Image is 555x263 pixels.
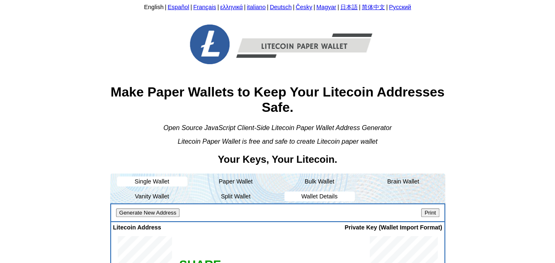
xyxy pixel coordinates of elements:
[116,208,180,217] input: Generate New Address
[361,174,445,189] li: Brain Wallet
[278,174,361,189] li: Bulk Wallet
[144,4,163,10] a: English
[284,191,355,201] li: Wallet Details
[110,124,445,132] div: Open Source JavaScript Client-Side Litecoin Paper Wallet Address Generator
[344,224,442,231] span: Private Key (Wallet Import Format)
[270,4,292,10] a: Deutsch
[117,176,187,186] li: Single Wallet
[361,4,385,10] a: 简体中文
[220,4,243,10] a: ελληνικά
[421,208,439,217] input: Print
[389,4,411,10] a: Русский
[167,4,189,10] a: Español
[166,14,390,74] img: Free-Litecoin-Paper-Wallet
[316,4,336,10] a: Magyar
[193,4,216,10] a: Français
[110,84,445,115] h1: Make Paper Wallets to Keep Your Litecoin Addresses Safe.
[247,4,266,10] a: italiano
[194,189,278,204] li: Split Wallet
[110,138,445,145] div: Litecoin Paper Wallet is free and safe to create Litecoin paper wallet
[110,154,445,165] h2: Your Keys, Your Litecoin.
[110,3,445,13] div: | | | | | | | | | |
[194,174,278,189] li: Paper Wallet
[296,4,312,10] a: Česky
[110,189,194,204] li: Vanity Wallet
[340,4,358,10] a: 日本語
[113,224,161,231] span: Litecoin Address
